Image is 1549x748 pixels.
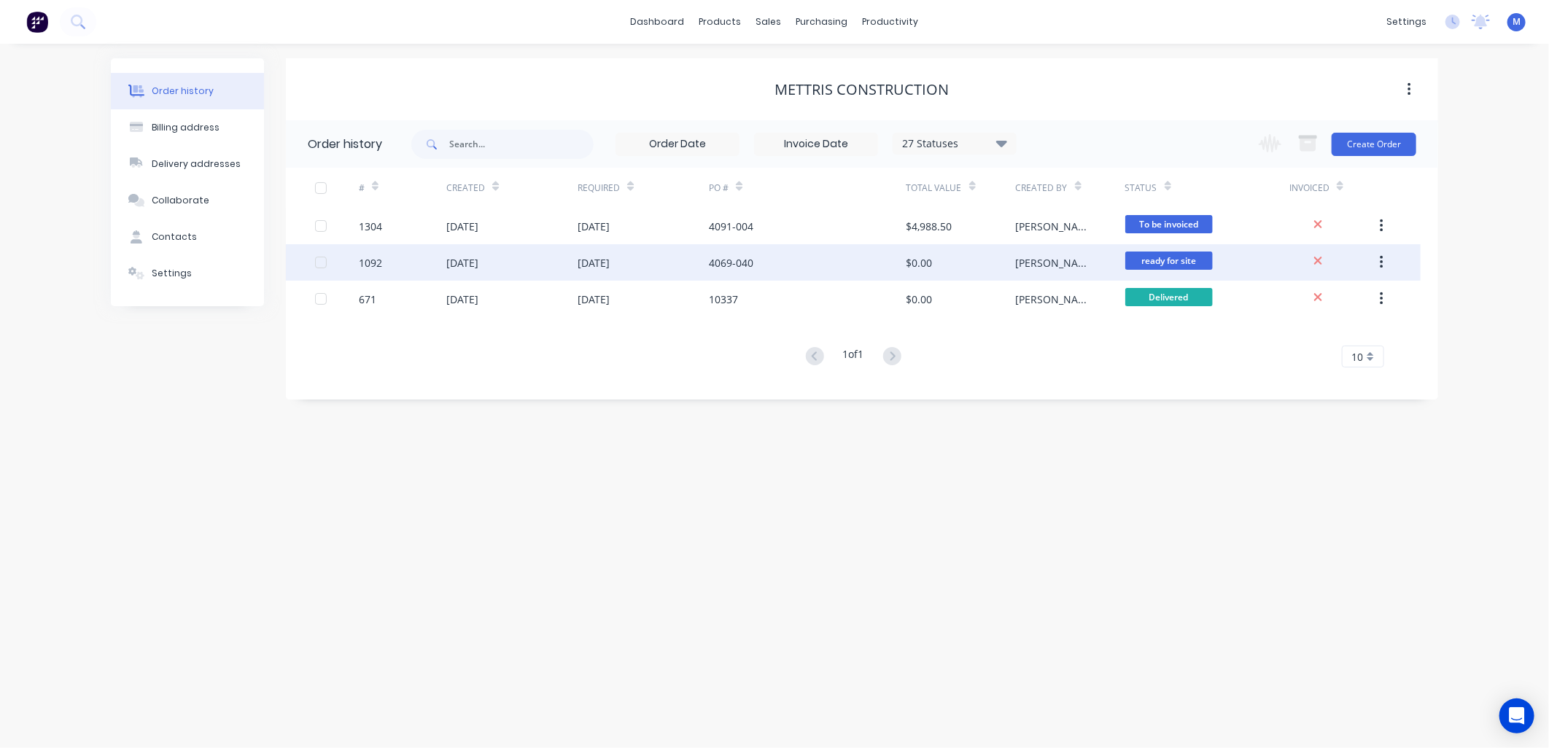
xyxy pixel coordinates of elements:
div: 1 of 1 [843,346,864,367]
div: 671 [359,292,376,307]
div: sales [749,11,789,33]
div: [DATE] [446,219,478,234]
a: dashboard [624,11,692,33]
span: M [1513,15,1521,28]
div: purchasing [789,11,855,33]
div: # [359,168,446,208]
div: [PERSON_NAME] [1016,292,1096,307]
div: [DATE] [446,255,478,270]
div: [PERSON_NAME] [1016,255,1096,270]
div: # [359,182,365,195]
div: [DATE] [578,219,610,234]
input: Invoice Date [755,133,877,155]
img: Factory [26,11,48,33]
div: Created [446,182,485,195]
div: Collaborate [152,194,209,207]
div: [PERSON_NAME] [1016,219,1096,234]
div: Status [1125,168,1289,208]
div: Created By [1016,168,1125,208]
div: PO # [709,182,729,195]
div: 27 Statuses [893,136,1016,152]
div: Created [446,168,578,208]
div: [DATE] [446,292,478,307]
button: Create Order [1332,133,1416,156]
div: Status [1125,182,1157,195]
div: 1304 [359,219,382,234]
div: Order history [308,136,382,153]
button: Order history [111,73,264,109]
div: Invoiced [1289,168,1377,208]
span: ready for site [1125,252,1213,270]
div: Total Value [907,182,962,195]
div: 10337 [709,292,738,307]
button: Contacts [111,219,264,255]
button: Billing address [111,109,264,146]
div: $4,988.50 [907,219,952,234]
button: Collaborate [111,182,264,219]
span: 10 [1351,349,1363,365]
div: Settings [152,267,192,280]
div: 1092 [359,255,382,270]
div: $0.00 [907,292,933,307]
span: Delivered [1125,288,1213,306]
div: Total Value [907,168,1016,208]
div: Required [578,168,709,208]
div: Invoiced [1289,182,1329,195]
div: Contacts [152,230,197,244]
div: Created By [1016,182,1068,195]
button: Settings [111,255,264,292]
div: 4091-004 [709,219,753,234]
input: Search... [449,130,594,159]
span: To be invoiced [1125,215,1213,233]
div: [DATE] [578,292,610,307]
div: 4069-040 [709,255,753,270]
div: [DATE] [578,255,610,270]
div: products [692,11,749,33]
button: Delivery addresses [111,146,264,182]
div: settings [1379,11,1434,33]
div: Billing address [152,121,220,134]
input: Order Date [616,133,739,155]
div: productivity [855,11,926,33]
div: Delivery addresses [152,157,241,171]
div: Required [578,182,620,195]
div: PO # [709,168,906,208]
div: $0.00 [907,255,933,270]
div: Open Intercom Messenger [1499,698,1534,733]
div: Mettris Construction [775,81,950,98]
div: Order history [152,85,214,98]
